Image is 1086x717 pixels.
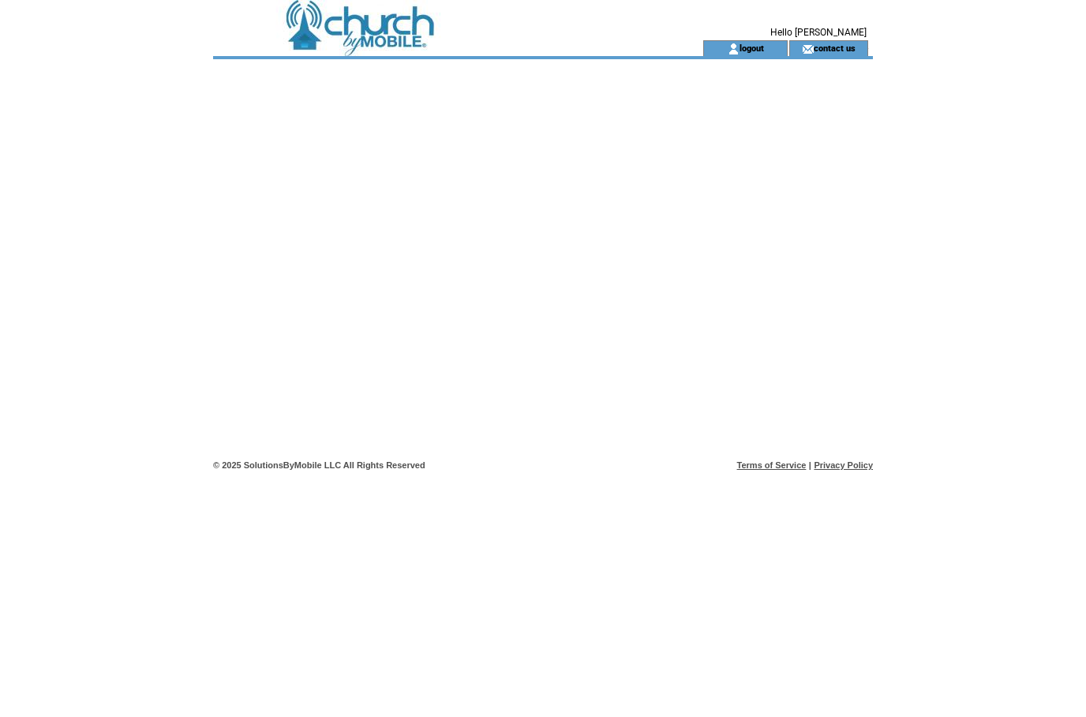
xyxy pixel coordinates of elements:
[809,460,811,470] span: |
[740,43,764,53] a: logout
[802,43,814,55] img: contact_us_icon.gif
[814,460,873,470] a: Privacy Policy
[737,460,807,470] a: Terms of Service
[213,460,425,470] span: © 2025 SolutionsByMobile LLC All Rights Reserved
[770,27,867,38] span: Hello [PERSON_NAME]
[814,43,856,53] a: contact us
[728,43,740,55] img: account_icon.gif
